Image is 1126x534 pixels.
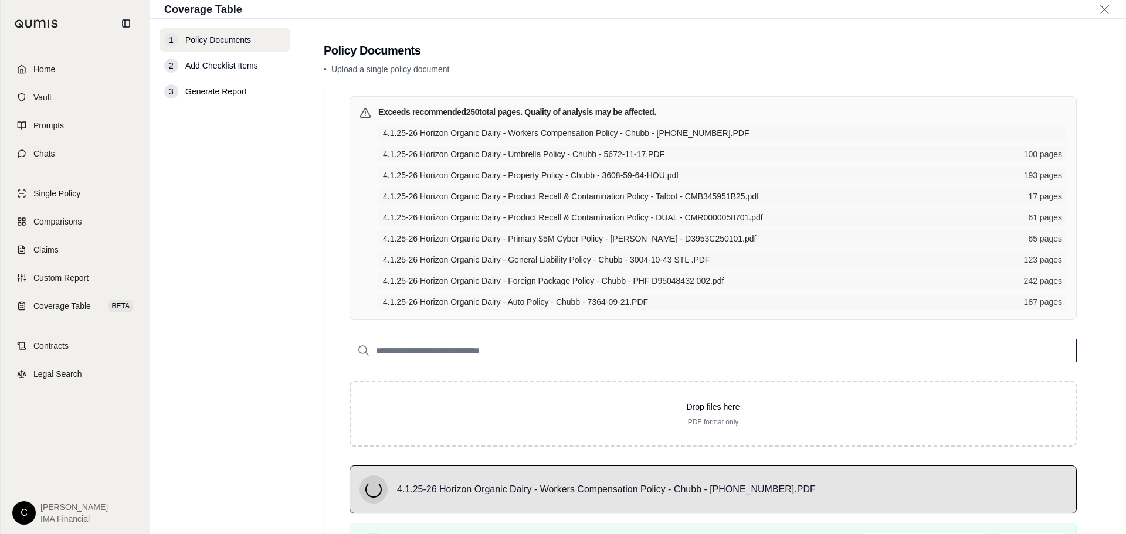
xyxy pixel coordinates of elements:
span: 4.1.25-26 Horizon Organic Dairy - Workers Compensation Policy - Chubb - (26) 7044-17-87.PDF [383,127,1055,139]
div: 1 [164,33,178,47]
span: IMA Financial [40,513,108,525]
span: 100 pages [1024,148,1062,160]
a: Comparisons [8,209,143,234]
span: 123 pages [1024,254,1062,266]
h1: Coverage Table [164,1,242,18]
p: Drop files here [369,401,1057,413]
h2: Policy Documents [324,42,1103,59]
span: Home [33,63,55,75]
a: Claims [8,237,143,263]
span: 4.1.25-26 Horizon Organic Dairy - Product Recall & Contamination Policy - DUAL - CMR0000058701.pdf [383,212,1021,223]
span: Claims [33,244,59,256]
span: Policy Documents [185,34,251,46]
h3: Exceeds recommended 250 total pages. Quality of analysis may be affected. [378,106,656,118]
span: Legal Search [33,368,82,380]
span: 4.1.25-26 Horizon Organic Dairy - Auto Policy - Chubb - 7364-09-21.PDF [383,296,1017,308]
div: 3 [164,84,178,98]
a: Contracts [8,333,143,359]
a: Vault [8,84,143,110]
span: Prompts [33,120,64,131]
span: BETA [108,300,133,312]
span: Add Checklist Items [185,60,258,72]
span: 4.1.25-26 Horizon Organic Dairy - Workers Compensation Policy - Chubb - [PHONE_NUMBER].PDF [397,482,816,496]
span: 193 pages [1024,169,1062,181]
button: Collapse sidebar [117,14,135,33]
a: Single Policy [8,181,143,206]
span: 61 pages [1028,212,1062,223]
span: Generate Report [185,86,246,97]
div: 2 [164,59,178,73]
span: 4.1.25-26 Horizon Organic Dairy - Primary $5M Cyber Policy - Beazley - D3953C250101.pdf [383,233,1021,244]
span: 4.1.25-26 Horizon Organic Dairy - Product Recall & Contamination Policy - Talbot - CMB345951B25.pdf [383,191,1021,202]
span: [PERSON_NAME] [40,501,108,513]
a: Prompts [8,113,143,138]
a: Home [8,56,143,82]
a: Legal Search [8,361,143,387]
a: Chats [8,141,143,166]
span: Single Policy [33,188,80,199]
div: C [12,501,36,525]
span: Chats [33,148,55,159]
span: 17 pages [1028,191,1062,202]
span: Custom Report [33,272,89,284]
span: 242 pages [1024,275,1062,287]
span: 4.1.25-26 Horizon Organic Dairy - General Liability Policy - Chubb - 3004-10-43 STL .PDF [383,254,1017,266]
span: Comparisons [33,216,82,227]
img: Qumis Logo [15,19,59,28]
span: 65 pages [1028,233,1062,244]
span: 4.1.25-26 Horizon Organic Dairy - Umbrella Policy - Chubb - 5672-11-17.PDF [383,148,1017,160]
a: Custom Report [8,265,143,291]
a: Coverage TableBETA [8,293,143,319]
span: Upload a single policy document [331,64,450,74]
span: 4.1.25-26 Horizon Organic Dairy - Property Policy - Chubb - 3608-59-64-HOU.pdf [383,169,1017,181]
span: Contracts [33,340,69,352]
span: 4.1.25-26 Horizon Organic Dairy - Foreign Package Policy - Chubb - PHF D95048432 002.pdf [383,275,1017,287]
p: PDF format only [369,417,1057,427]
span: Coverage Table [33,300,91,312]
span: 187 pages [1024,296,1062,308]
span: Vault [33,91,52,103]
span: • [324,64,327,74]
